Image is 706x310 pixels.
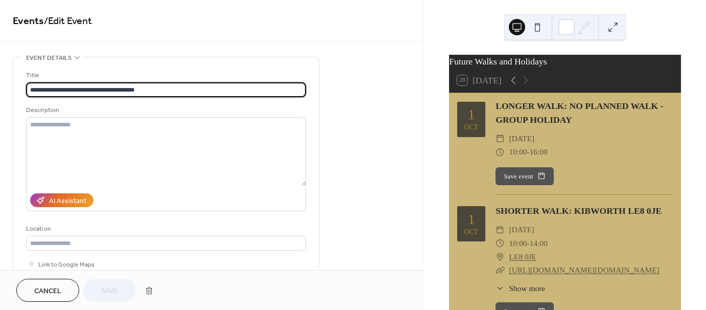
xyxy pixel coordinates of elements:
[468,212,475,227] div: 1
[496,237,505,250] div: ​
[496,282,545,294] button: ​Show more
[464,124,479,131] div: Oct
[527,145,530,159] span: -
[496,206,662,216] a: SHORTER WALK: KIBWORTH LE8 0JE
[530,237,548,250] span: 14:00
[509,282,546,294] span: Show more
[26,224,304,234] div: Location
[496,282,505,294] div: ​
[26,53,72,63] span: Event details
[509,223,535,236] span: [DATE]
[49,196,86,207] div: AI Assistant
[496,263,505,277] div: ​
[509,265,660,274] a: [URL][DOMAIN_NAME][DOMAIN_NAME]
[496,167,554,186] button: Save event
[530,145,548,159] span: 16:00
[16,279,79,302] button: Cancel
[38,259,95,270] span: Link to Google Maps
[449,55,681,68] div: Future Walks and Holidays
[509,237,527,250] span: 10:00
[464,229,479,236] div: Oct
[496,132,505,145] div: ​
[496,250,505,263] div: ​
[30,193,93,207] button: AI Assistant
[34,286,61,297] span: Cancel
[527,237,530,250] span: -
[496,145,505,159] div: ​
[496,223,505,236] div: ​
[468,107,475,122] div: 1
[509,250,536,263] a: LE8 0JE
[26,105,304,116] div: Description
[44,11,92,31] span: / Edit Event
[509,132,535,145] span: [DATE]
[496,99,673,126] div: LONGER WALK: NO PLANNED WALK - GROUP HOLIDAY
[26,70,304,81] div: Title
[509,145,527,159] span: 10:00
[13,11,44,31] a: Events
